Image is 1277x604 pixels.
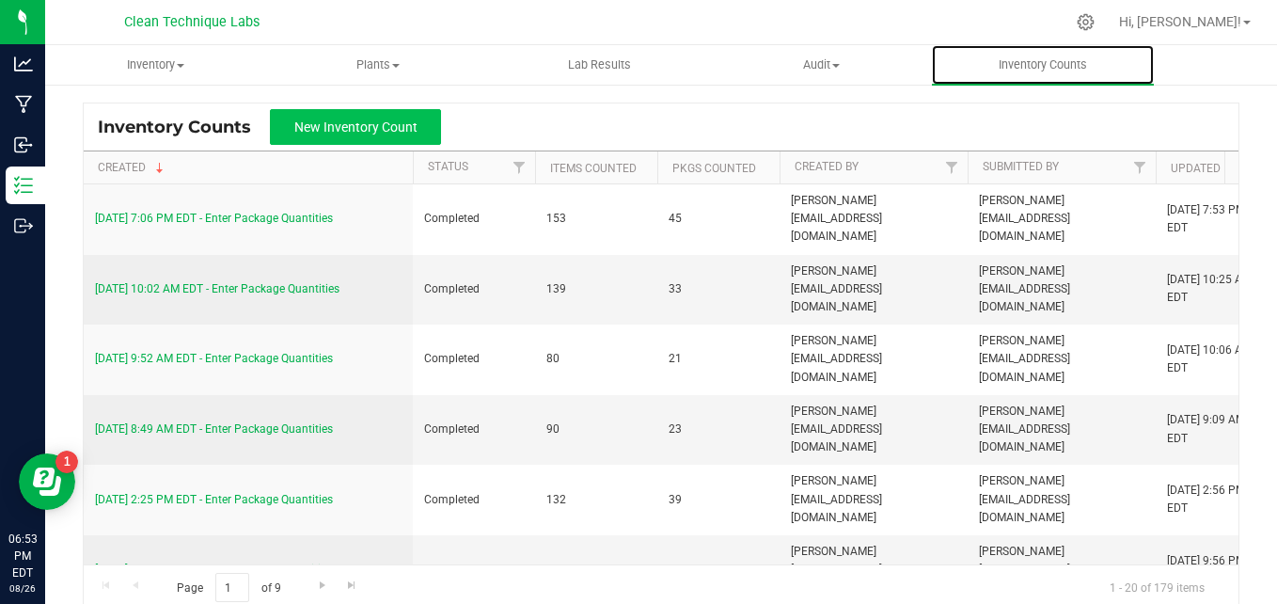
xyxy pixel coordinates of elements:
span: [PERSON_NAME][EMAIL_ADDRESS][DOMAIN_NAME] [791,332,956,387]
span: Lab Results [543,56,656,73]
span: Completed [424,421,524,438]
a: [DATE] 10:02 AM EDT - Enter Package Quantities [95,282,339,295]
iframe: Resource center [19,453,75,510]
div: [DATE] 10:25 AM EDT [1167,271,1257,307]
iframe: Resource center unread badge [55,451,78,473]
span: [PERSON_NAME][EMAIL_ADDRESS][DOMAIN_NAME] [979,403,1144,457]
span: [PERSON_NAME][EMAIL_ADDRESS][DOMAIN_NAME] [791,262,956,317]
a: Go to the next page [308,573,336,598]
a: Items Counted [550,162,637,175]
a: Pkgs Counted [672,162,756,175]
span: 45 [669,210,768,228]
span: Inventory [46,56,266,73]
span: Completed [424,350,524,368]
a: Filter [937,151,968,183]
span: [PERSON_NAME][EMAIL_ADDRESS][DOMAIN_NAME] [791,403,956,457]
input: 1 [215,573,249,602]
p: 08/26 [8,581,37,596]
span: Inventory Counts [98,117,270,137]
inline-svg: Analytics [14,55,33,73]
inline-svg: Inbound [14,135,33,154]
a: Updated [1171,162,1221,175]
span: Hi, [PERSON_NAME]! [1119,14,1241,29]
a: Inventory Counts [932,45,1154,85]
button: New Inventory Count [270,109,441,145]
a: [DATE] 2:25 PM EDT - Enter Package Quantities [95,493,333,506]
a: Status [428,160,468,173]
div: [DATE] 9:56 PM EST [1167,552,1257,588]
span: 1 - 20 of 179 items [1095,573,1220,601]
inline-svg: Manufacturing [14,95,33,114]
span: 23 [669,421,768,438]
span: 21 [669,350,768,368]
a: Submitted By [983,160,1059,173]
div: Manage settings [1074,13,1097,31]
div: [DATE] 9:09 AM EDT [1167,411,1257,447]
span: 127 [546,561,646,579]
span: Completed [424,210,524,228]
a: Plants [267,45,489,85]
a: Created [98,161,167,174]
span: Completed [424,280,524,298]
span: [PERSON_NAME][EMAIL_ADDRESS][DOMAIN_NAME] [791,543,956,597]
span: New Inventory Count [294,119,418,135]
span: Completed [424,561,524,579]
a: Lab Results [489,45,711,85]
a: [DATE] 8:49 AM EDT - Enter Package Quantities [95,422,333,436]
span: 139 [546,280,646,298]
span: [PERSON_NAME][EMAIL_ADDRESS][DOMAIN_NAME] [791,192,956,246]
inline-svg: Inventory [14,176,33,195]
span: [PERSON_NAME][EMAIL_ADDRESS][DOMAIN_NAME] [791,472,956,527]
span: [PERSON_NAME][EMAIL_ADDRESS][DOMAIN_NAME] [979,262,1144,317]
a: [DATE] 9:13 PM EST - Enter Package Quantities [95,563,332,576]
span: [PERSON_NAME][EMAIL_ADDRESS][DOMAIN_NAME] [979,472,1144,527]
a: Filter [1125,151,1156,183]
a: [DATE] 9:52 AM EDT - Enter Package Quantities [95,352,333,365]
span: [PERSON_NAME][EMAIL_ADDRESS][DOMAIN_NAME] [979,192,1144,246]
span: [PERSON_NAME][EMAIL_ADDRESS][DOMAIN_NAME] [979,332,1144,387]
div: [DATE] 7:53 PM EDT [1167,201,1257,237]
inline-svg: Outbound [14,216,33,235]
a: [DATE] 7:06 PM EDT - Enter Package Quantities [95,212,333,225]
span: Page of 9 [161,573,296,602]
div: [DATE] 2:56 PM EDT [1167,482,1257,517]
a: Filter [504,151,535,183]
span: 80 [546,350,646,368]
p: 06:53 PM EDT [8,531,37,581]
span: 33 [669,280,768,298]
span: Inventory Counts [973,56,1112,73]
span: [PERSON_NAME][EMAIL_ADDRESS][DOMAIN_NAME] [979,543,1144,597]
span: 90 [546,421,646,438]
span: Completed [424,491,524,509]
a: Inventory [45,45,267,85]
span: Clean Technique Labs [124,14,260,30]
div: [DATE] 10:06 AM EDT [1167,342,1257,377]
a: Audit [710,45,932,85]
a: Go to the last page [339,573,366,598]
span: 153 [546,210,646,228]
a: Created By [795,160,859,173]
span: Audit [711,56,931,73]
span: 55 [669,561,768,579]
span: 132 [546,491,646,509]
span: Plants [268,56,488,73]
span: 39 [669,491,768,509]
